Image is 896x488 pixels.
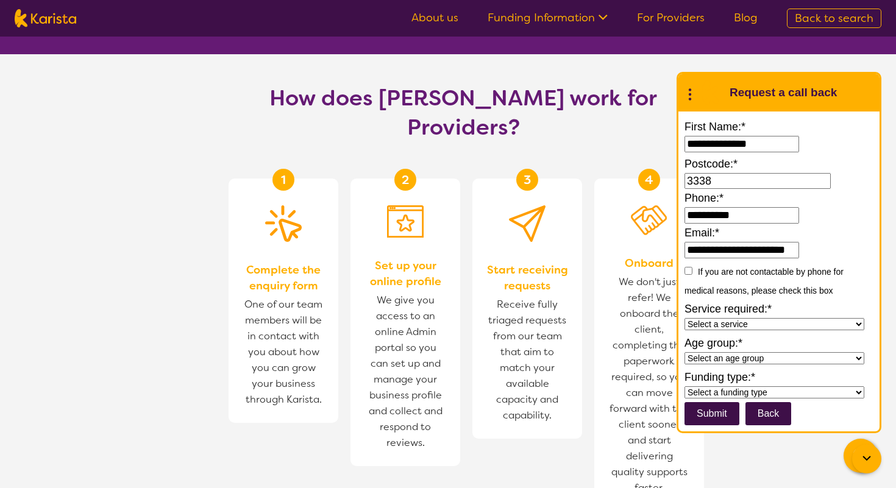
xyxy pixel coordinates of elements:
div: 1 [272,169,294,191]
h1: How does [PERSON_NAME] work for Providers? [259,83,667,142]
span: Back to search [795,11,873,26]
button: Channel Menu [844,439,878,473]
label: Age group:* [684,334,873,352]
input: Enter a 4-digit postcode [684,173,831,189]
span: Receive fully triaged requests from our team that aim to match your available capacity and capabi... [485,294,570,426]
label: If you are not contactable by phone for medical reasons, please check this box [684,267,844,295]
label: Postcode:* [684,155,873,173]
label: Phone:* [684,189,873,207]
label: Funding type:* [684,368,873,386]
img: Complete the enquiry form [265,205,302,242]
span: Onboard [625,255,674,271]
label: First Name:* [684,118,873,136]
a: About us [411,10,458,25]
img: Provider Start receiving requests [509,205,546,242]
span: Set up your online profile [363,258,448,289]
img: Karista [698,80,722,105]
span: One of our team members will be in contact with you about how you can grow your business through ... [241,294,326,411]
a: For Providers [637,10,705,25]
div: 2 [394,169,416,191]
label: Service required:* [684,300,873,318]
span: We give you access to an online Admin portal so you can set up and manage your business profile a... [363,289,448,454]
img: Set up your online profile [387,205,424,238]
label: Email:* [684,224,873,242]
a: Blog [734,10,758,25]
a: Back to search [787,9,881,28]
h1: Request a call back [730,83,837,102]
span: Start receiving requests [485,262,570,294]
a: Funding Information [488,10,608,25]
button: Back [745,402,792,425]
input: Submit [684,402,739,425]
div: 4 [638,169,660,191]
div: 3 [516,169,538,191]
span: Complete the enquiry form [241,262,326,294]
img: Onboard [631,205,667,235]
img: Karista logo [15,9,76,27]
